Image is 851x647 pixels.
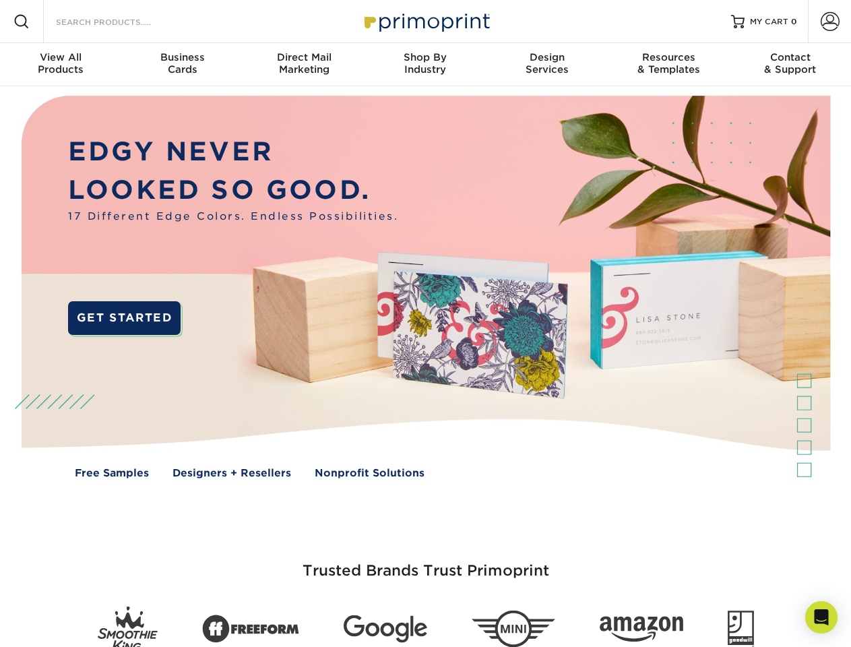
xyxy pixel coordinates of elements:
p: EDGY NEVER [68,133,398,171]
span: MY CART [750,16,788,28]
a: Direct MailMarketing [243,43,365,86]
img: Goodwill [728,611,754,647]
div: Services [486,51,608,75]
span: 0 [791,17,797,26]
div: Marketing [243,51,365,75]
img: Amazon [600,617,683,642]
span: Direct Mail [243,51,365,63]
span: Shop By [365,51,486,63]
a: Free Samples [75,466,149,481]
div: Industry [365,51,486,75]
span: Contact [730,51,851,63]
a: Resources& Templates [608,43,729,86]
div: & Support [730,51,851,75]
span: Business [121,51,243,63]
div: Cards [121,51,243,75]
span: Resources [608,51,729,63]
a: GET STARTED [68,301,181,335]
a: DesignServices [486,43,608,86]
input: SEARCH PRODUCTS..... [55,13,186,30]
a: Contact& Support [730,43,851,86]
img: Primoprint [358,7,493,36]
div: Open Intercom Messenger [805,601,838,634]
iframe: Google Customer Reviews [3,606,115,642]
span: Design [486,51,608,63]
a: BusinessCards [121,43,243,86]
img: Google [344,615,427,643]
div: & Templates [608,51,729,75]
h3: Trusted Brands Trust Primoprint [32,530,820,596]
span: 17 Different Edge Colors. Endless Possibilities. [68,209,398,224]
a: Designers + Resellers [172,466,291,481]
a: Nonprofit Solutions [315,466,424,481]
a: Shop ByIndustry [365,43,486,86]
p: LOOKED SO GOOD. [68,171,398,210]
